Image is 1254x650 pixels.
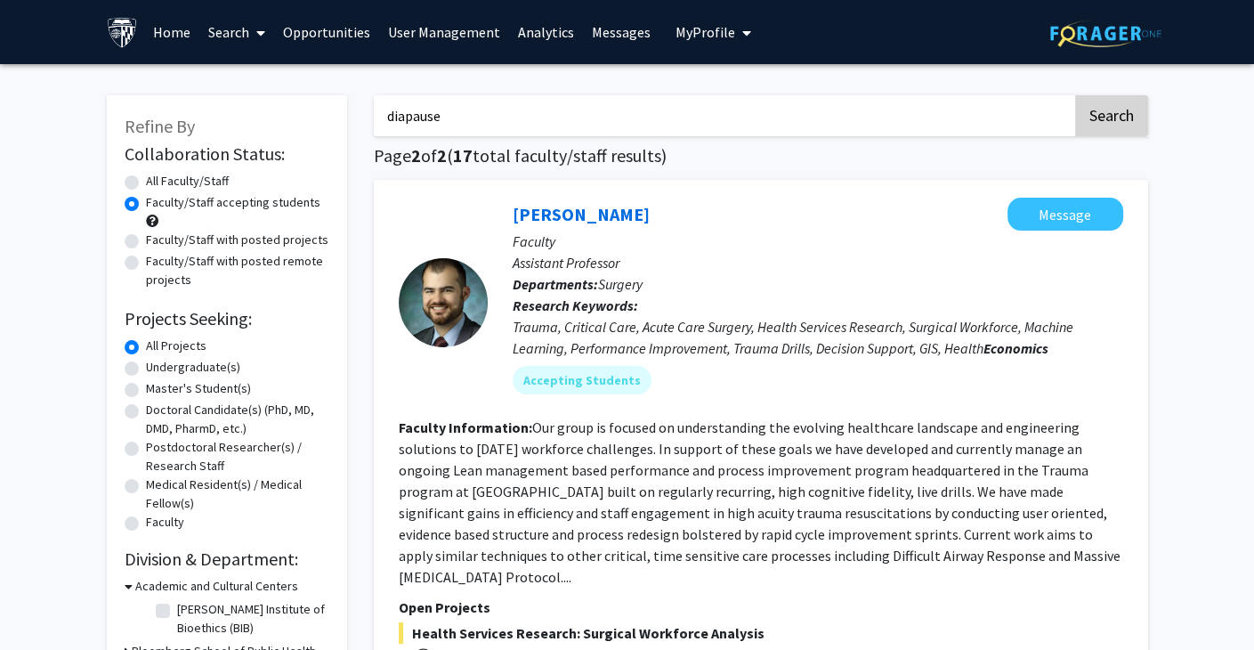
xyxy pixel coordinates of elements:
span: Surgery [598,275,643,293]
button: Message Alistair Kent [1007,198,1123,231]
a: Opportunities [274,1,379,63]
a: Messages [583,1,659,63]
button: Search [1075,95,1148,136]
span: My Profile [676,23,735,41]
label: Postdoctoral Researcher(s) / Research Staff [146,438,329,475]
a: Analytics [509,1,583,63]
a: [PERSON_NAME] [513,203,650,225]
img: Johns Hopkins University Logo [107,17,138,48]
h2: Projects Seeking: [125,308,329,329]
label: Master's Student(s) [146,379,251,398]
a: Home [144,1,199,63]
label: Medical Resident(s) / Medical Fellow(s) [146,475,329,513]
h3: Academic and Cultural Centers [135,577,298,596]
h2: Collaboration Status: [125,143,329,165]
p: Open Projects [399,597,1123,618]
span: 2 [411,144,421,167]
label: Faculty/Staff accepting students [146,193,320,212]
b: Economics [983,339,1048,357]
a: User Management [379,1,509,63]
fg-read-more: Our group is focused on understanding the evolving healthcare landscape and engineering solutions... [399,418,1121,586]
span: Health Services Research: Surgical Workforce Analysis [399,622,1123,644]
h1: Page of ( total faculty/staff results) [374,145,1148,167]
mat-chip: Accepting Students [513,366,651,394]
img: ForagerOne Logo [1050,20,1161,47]
label: All Faculty/Staff [146,172,229,191]
iframe: Chat [13,570,76,637]
b: Research Keywords: [513,297,638,314]
label: Doctoral Candidate(s) (PhD, MD, DMD, PharmD, etc.) [146,401,329,438]
span: 17 [453,144,473,167]
label: All Projects [146,337,206,355]
label: Undergraduate(s) [146,358,240,377]
input: Search Keywords [374,95,1072,136]
div: Trauma, Critical Care, Acute Care Surgery, Health Services Research, Surgical Workforce, Machine ... [513,316,1123,359]
a: Search [199,1,274,63]
span: Refine By [125,115,195,137]
label: Faculty [146,513,184,532]
span: 2 [437,144,447,167]
p: Assistant Professor [513,252,1123,273]
p: Faculty [513,231,1123,252]
label: Faculty/Staff with posted remote projects [146,252,329,289]
b: Departments: [513,275,598,293]
label: [PERSON_NAME] Institute of Bioethics (BIB) [177,600,325,638]
label: Faculty/Staff with posted projects [146,231,328,249]
h2: Division & Department: [125,548,329,570]
b: Faculty Information: [399,418,532,436]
